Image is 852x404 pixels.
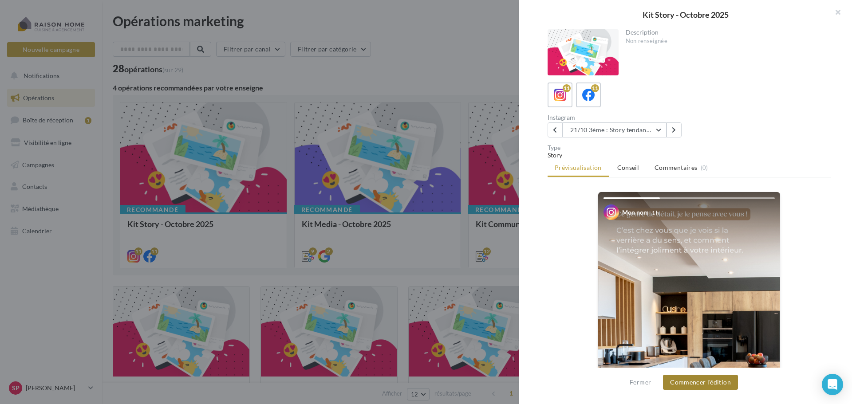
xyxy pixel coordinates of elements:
[655,163,697,172] span: Commentaires
[822,374,843,395] div: Open Intercom Messenger
[548,114,686,121] div: Instagram
[626,377,655,388] button: Fermer
[622,208,649,217] div: Mon nom
[533,11,838,19] div: Kit Story - Octobre 2025
[617,164,639,171] span: Conseil
[591,84,599,92] div: 11
[563,84,571,92] div: 11
[652,209,659,216] div: 1 h
[626,37,824,45] div: Non renseignée
[563,122,667,137] button: 21/10 3ème : Story tendance 2
[548,151,831,160] div: Story
[626,29,824,35] div: Description
[663,375,738,390] button: Commencer l'édition
[701,164,708,171] span: (0)
[548,145,831,151] div: Type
